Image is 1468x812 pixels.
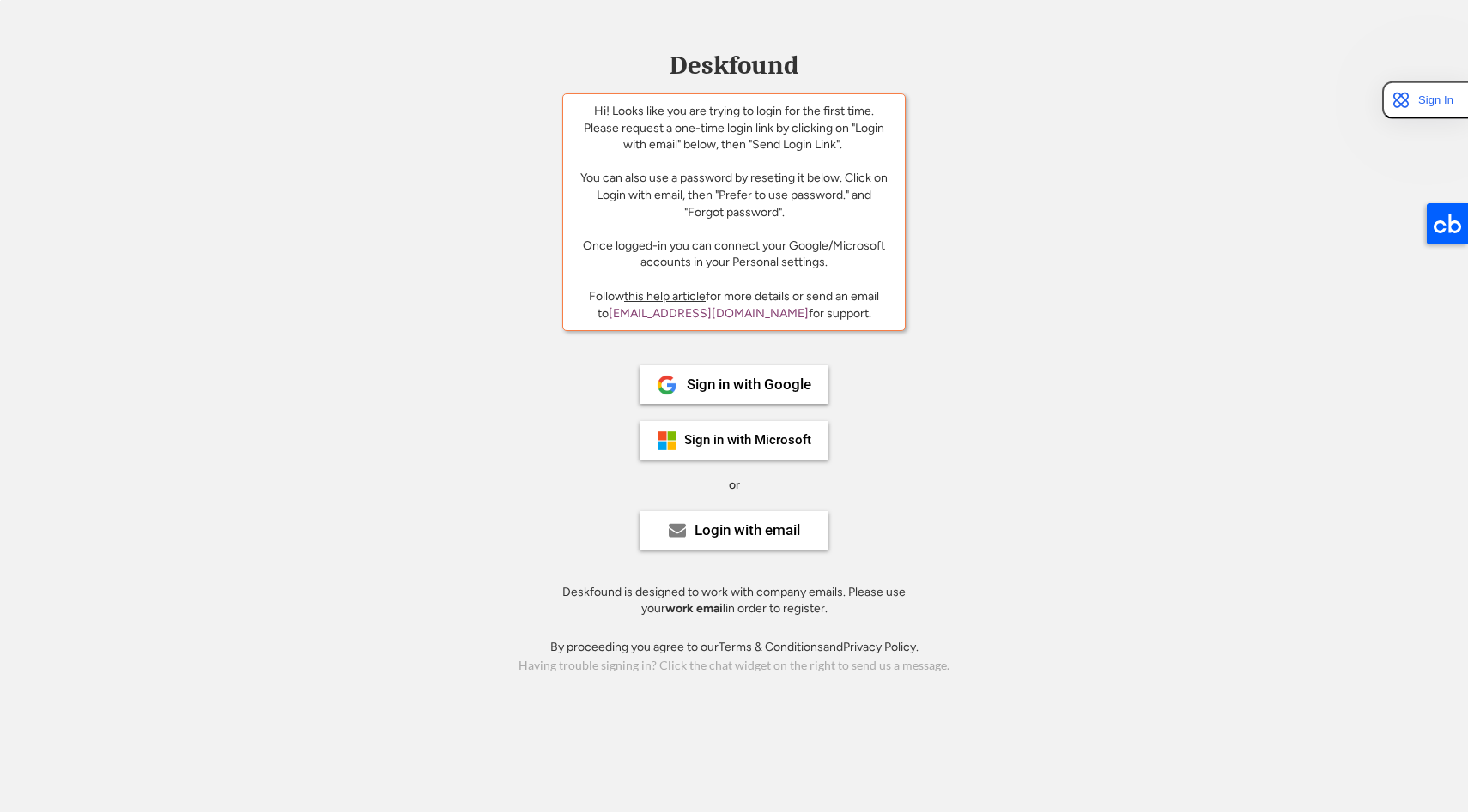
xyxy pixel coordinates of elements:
div: Login with email [695,523,800,538]
div: By proceeding you agree to our and [550,639,919,656]
div: Deskfound is designed to work with company emails. Please use your in order to register. [541,584,927,617]
div: Deskfound [661,52,807,79]
div: Hi! Looks like you are trying to login for the first time. Please request a one-time login link b... [576,103,892,271]
strong: work email [665,601,725,616]
a: Privacy Policy. [843,640,919,654]
a: this help article [624,289,706,304]
a: Terms & Conditions [719,640,823,654]
a: [EMAIL_ADDRESS][DOMAIN_NAME] [609,306,809,321]
img: 1024px-Google__G__Logo.svg.png [657,375,677,395]
img: ms-symbollockup_mssymbol_19.png [657,430,677,451]
div: or [729,477,740,494]
div: Sign in with Microsoft [684,434,811,447]
div: Follow for more details or send an email to for support. [576,288,892,322]
div: Sign in with Google [687,377,811,392]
